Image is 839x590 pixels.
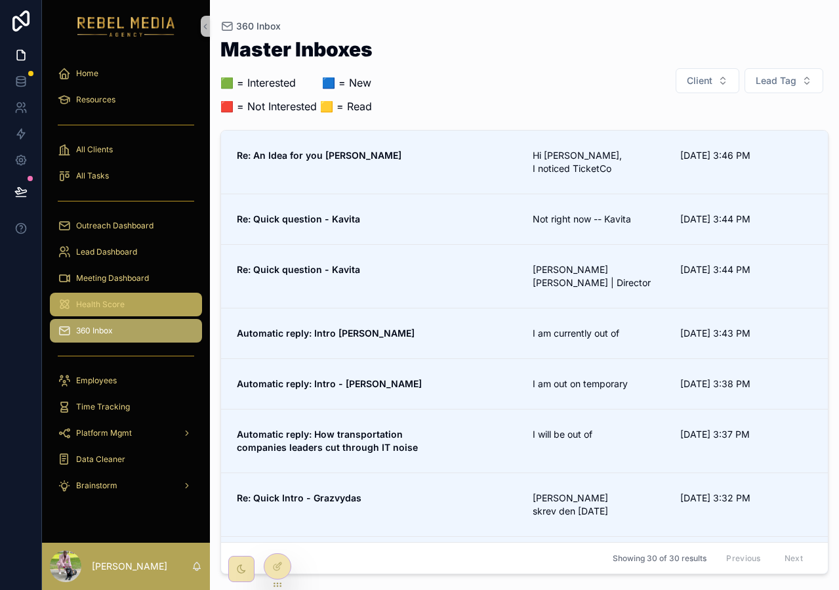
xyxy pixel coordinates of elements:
[50,474,202,497] a: Brainstorm
[221,409,828,473] a: Automatic reply: How transportation companies leaders cut through IT noiseI will be out of[DATE] ...
[76,454,125,465] span: Data Cleaner
[50,266,202,290] a: Meeting Dashboard
[680,149,812,162] span: [DATE] 3:46 PM
[220,75,373,91] p: 🟩 = Interested ‎ ‎ ‎ ‎ ‎ ‎‎ ‎ 🟦 = New
[50,319,202,343] a: 360 Inbox
[680,428,812,441] span: [DATE] 3:37 PM
[50,214,202,238] a: Outreach Dashboard
[92,560,167,573] p: [PERSON_NAME]
[50,395,202,419] a: Time Tracking
[237,492,361,503] strong: Re: Quick Intro - Grazvydas
[76,480,117,491] span: Brainstorm
[220,98,373,114] p: 🟥 = Not Interested 🟨 = Read
[237,213,360,224] strong: Re: Quick question - Kavita
[676,68,739,93] button: Select Button
[221,358,828,409] a: Automatic reply: Intro - [PERSON_NAME]I am out on temporary[DATE] 3:38 PM
[533,327,665,340] span: I am currently out of
[745,68,823,93] button: Select Button
[756,74,796,87] span: Lead Tag
[76,95,115,105] span: Resources
[50,448,202,471] a: Data Cleaner
[236,20,281,33] span: 360 Inbox
[680,492,812,505] span: [DATE] 3:32 PM
[221,473,828,536] a: Re: Quick Intro - Grazvydas[PERSON_NAME] skrev den [DATE][DATE] 3:32 PM
[237,327,415,339] strong: Automatic reply: Intro [PERSON_NAME]
[220,39,373,59] h1: Master Inboxes
[42,53,210,515] div: scrollable content
[237,378,422,389] strong: Automatic reply: Intro - [PERSON_NAME]
[680,213,812,226] span: [DATE] 3:44 PM
[50,421,202,445] a: Platform Mgmt
[220,20,281,33] a: 360 Inbox
[50,240,202,264] a: Lead Dashboard
[50,164,202,188] a: All Tasks
[533,492,665,518] span: [PERSON_NAME] skrev den [DATE]
[680,377,812,390] span: [DATE] 3:38 PM
[680,327,812,340] span: [DATE] 3:43 PM
[76,273,149,284] span: Meeting Dashboard
[50,138,202,161] a: All Clients
[533,377,665,390] span: I am out on temporary
[237,150,401,161] strong: Re: An Idea for you [PERSON_NAME]
[221,131,828,194] a: Re: An Idea for you [PERSON_NAME]Hi [PERSON_NAME], I noticed TicketCo[DATE] 3:46 PM
[50,369,202,392] a: Employees
[221,194,828,244] a: Re: Quick question - KavitaNot right now -- Kavita[DATE] 3:44 PM
[76,171,109,181] span: All Tasks
[237,429,418,453] strong: Automatic reply: How transportation companies leaders cut through IT noise
[76,299,125,310] span: Health Score
[76,326,113,336] span: 360 Inbox
[76,144,113,155] span: All Clients
[237,264,360,275] strong: Re: Quick question - Kavita
[76,221,153,231] span: Outreach Dashboard
[533,213,665,226] span: Not right now -- Kavita
[533,263,665,289] span: [PERSON_NAME] [PERSON_NAME] | Director
[613,553,706,564] span: Showing 30 of 30 results
[50,62,202,85] a: Home
[76,68,98,79] span: Home
[77,16,175,37] img: App logo
[687,74,712,87] span: Client
[50,88,202,112] a: Resources
[680,263,812,276] span: [DATE] 3:44 PM
[50,293,202,316] a: Health Score
[76,247,137,257] span: Lead Dashboard
[76,428,132,438] span: Platform Mgmt
[221,308,828,358] a: Automatic reply: Intro [PERSON_NAME]I am currently out of[DATE] 3:43 PM
[76,375,117,386] span: Employees
[221,244,828,308] a: Re: Quick question - Kavita[PERSON_NAME] [PERSON_NAME] | Director[DATE] 3:44 PM
[533,428,665,441] span: I will be out of
[221,536,828,587] a: Re: [PERSON_NAME] <> [PERSON_NAME] | Intro & Quick IdeaYes. It is very impressive.[DATE] 3:32 PM
[76,402,130,412] span: Time Tracking
[533,149,665,175] span: Hi [PERSON_NAME], I noticed TicketCo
